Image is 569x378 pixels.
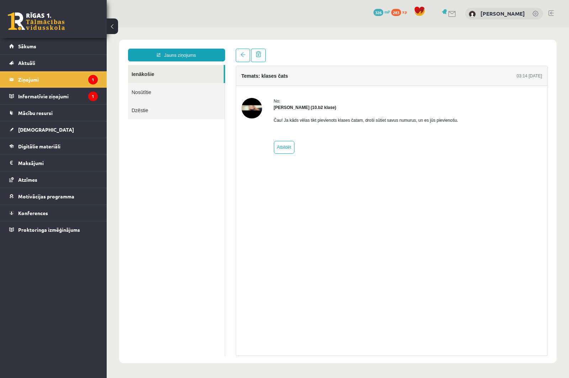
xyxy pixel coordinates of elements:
[384,9,390,15] span: mP
[18,71,98,88] legend: Ziņojumi
[8,12,65,30] a: Rīgas 1. Tālmācības vidusskola
[391,9,410,15] a: 283 xp
[18,88,98,104] legend: Informatīvie ziņojumi
[18,143,60,149] span: Digitālie materiāli
[9,55,98,71] a: Aktuāli
[135,71,155,91] img: Felicita Rimeika
[18,110,53,116] span: Mācību resursi
[9,221,98,238] a: Proktoringa izmēģinājums
[402,9,407,15] span: xp
[480,10,525,17] a: [PERSON_NAME]
[21,38,117,56] a: Ienākošie
[135,46,181,51] h4: Temats: klases čats
[18,126,74,133] span: [DEMOGRAPHIC_DATA]
[9,121,98,138] a: [DEMOGRAPHIC_DATA]
[21,21,118,34] a: Jauns ziņojums
[9,105,98,121] a: Mācību resursi
[391,9,401,16] span: 283
[167,114,188,126] a: Atbildēt
[18,226,80,233] span: Proktoringa izmēģinājums
[88,75,98,84] i: 1
[18,176,37,183] span: Atzīmes
[9,138,98,154] a: Digitālie materiāli
[21,56,118,74] a: Nosūtītie
[18,193,74,199] span: Motivācijas programma
[18,155,98,171] legend: Maksājumi
[167,71,352,77] div: No:
[9,155,98,171] a: Maksājumi
[88,92,98,101] i: 1
[9,188,98,204] a: Motivācijas programma
[18,60,35,66] span: Aktuāli
[18,43,36,49] span: Sākums
[373,9,383,16] span: 326
[410,45,435,52] div: 03:14 [DATE]
[167,90,352,96] p: Čau! Ja kāds vēlas tikt pievienots klases čatam, droši sūtiet savus numurus, un es jūs pievienošu.
[18,210,48,216] span: Konferences
[373,9,390,15] a: 326 mP
[167,78,230,83] strong: [PERSON_NAME] (10.b2 klase)
[469,11,476,18] img: Deivids Gregors Zeile
[9,38,98,54] a: Sākums
[9,171,98,188] a: Atzīmes
[9,71,98,88] a: Ziņojumi1
[9,205,98,221] a: Konferences
[9,88,98,104] a: Informatīvie ziņojumi1
[21,74,118,92] a: Dzēstie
